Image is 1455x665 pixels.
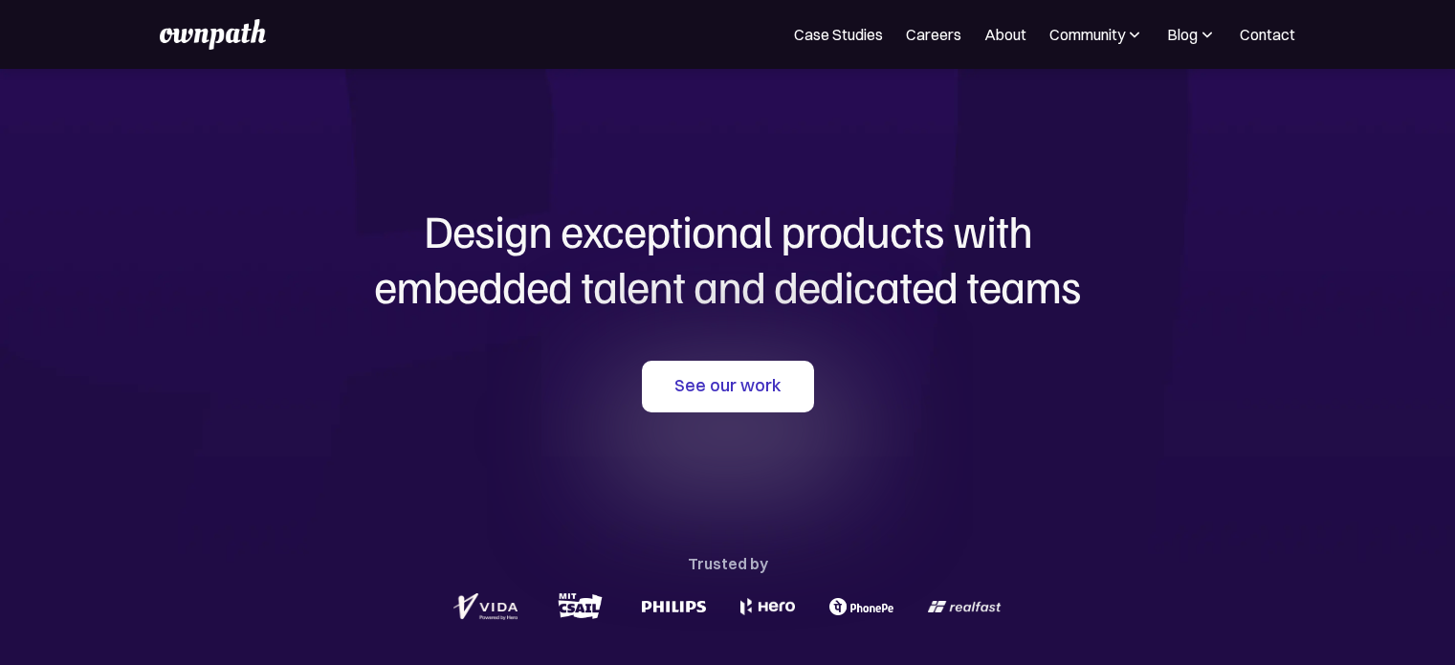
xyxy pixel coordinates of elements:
div: Community [1049,23,1144,46]
div: Trusted by [688,550,768,577]
h1: Design exceptional products with embedded talent and dedicated teams [269,203,1187,313]
a: Careers [906,23,961,46]
div: Blog [1167,23,1217,46]
div: Blog [1167,23,1198,46]
div: Community [1049,23,1125,46]
a: Contact [1240,23,1295,46]
a: About [984,23,1026,46]
a: Case Studies [794,23,883,46]
a: See our work [642,361,814,412]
